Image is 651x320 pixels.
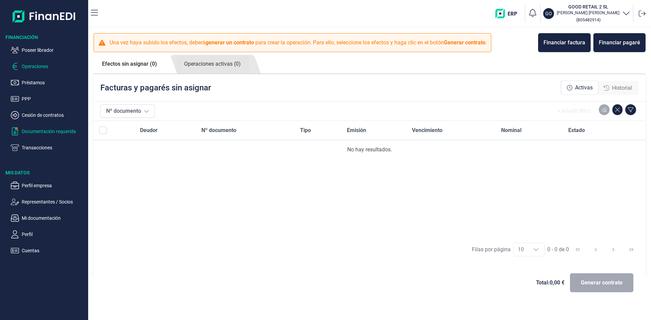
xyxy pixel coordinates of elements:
[22,214,85,222] p: Mi documentación
[13,5,76,27] img: Logo de aplicación
[22,144,85,152] p: Transacciones
[547,247,569,252] span: 0 - 0 de 0
[110,39,487,47] p: Una vez haya subido los efectos, deberá para crear la operación. Para ello, seleccione los efecto...
[11,62,85,70] button: Operaciones
[623,241,639,258] button: Last Page
[22,111,85,119] p: Cesión de contratos
[612,84,632,92] span: Historial
[300,126,311,134] span: Tipo
[100,82,211,93] p: Facturas y pagarés sin asignar
[501,126,521,134] span: Nominal
[11,182,85,190] button: Perfil empresa
[22,62,85,70] p: Operaciones
[557,3,619,10] h3: GOOD RETAIL 2 SL
[11,79,85,87] button: Préstamos
[11,95,85,103] button: PPP
[557,10,619,16] p: [PERSON_NAME] [PERSON_NAME]
[94,55,165,73] a: Efectos sin asignar (0)
[575,84,593,92] span: Activas
[593,33,646,52] button: Financiar pagaré
[598,81,637,95] div: Historial
[570,241,586,258] button: First Page
[536,279,565,287] span: Total: 0,00 €
[100,104,155,118] button: Nº documento
[528,243,544,256] div: Choose
[11,46,85,54] button: Poseer librador
[99,126,107,134] div: All items unselected
[11,214,85,222] button: Mi documentación
[347,126,366,134] span: Emisión
[412,126,442,134] span: Vencimiento
[11,111,85,119] button: Cesión de contratos
[11,127,85,135] button: Documentación requerida
[22,230,85,238] p: Perfil
[538,33,591,52] button: Financiar factura
[176,55,249,73] a: Operaciones activas (0)
[544,39,585,47] div: Financiar factura
[11,247,85,255] button: Cuentas
[545,10,552,17] p: GO
[605,241,622,258] button: Next Page
[201,126,236,134] span: Nº documento
[11,144,85,152] button: Transacciones
[543,3,630,24] button: GOGOOD RETAIL 2 SL[PERSON_NAME] [PERSON_NAME](B05482914)
[599,39,640,47] div: Financiar pagaré
[588,241,604,258] button: Previous Page
[576,17,600,22] small: Copiar cif
[444,39,486,46] b: Generar contrato
[495,9,522,18] img: erp
[22,247,85,255] p: Cuentas
[472,246,511,254] div: Filas por página
[11,230,85,238] button: Perfil
[11,198,85,206] button: Representantes / Socios
[99,146,640,154] div: No hay resultados.
[22,95,85,103] p: PPP
[561,81,598,95] div: Activas
[22,182,85,190] p: Perfil empresa
[22,127,85,135] p: Documentación requerida
[22,198,85,206] p: Representantes / Socios
[140,126,158,134] span: Deudor
[205,39,254,46] b: generar un contrato
[22,79,85,87] p: Préstamos
[568,126,585,134] span: Estado
[22,46,85,54] p: Poseer librador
